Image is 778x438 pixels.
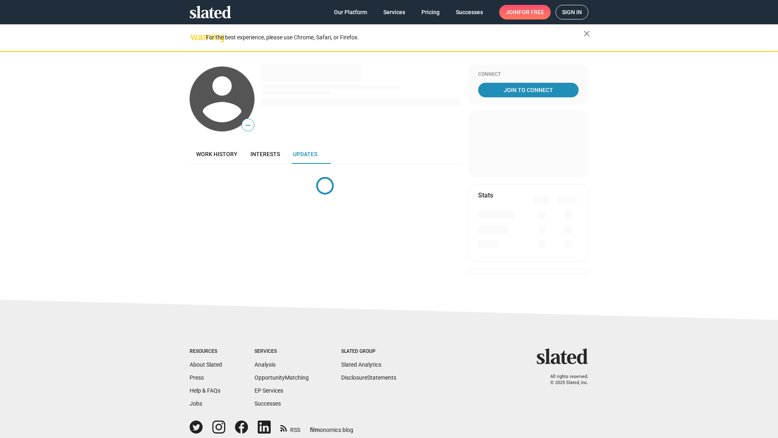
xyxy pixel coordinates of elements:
a: Successes [449,5,489,19]
mat-icon: close [582,29,592,39]
a: Analysis [254,361,276,368]
a: Press [190,374,204,381]
span: Join To Connect [480,83,577,97]
a: Our Platform [327,5,374,19]
span: film [310,427,320,433]
span: Work history [196,151,237,157]
a: Slated Analytics [341,361,381,368]
span: Pricing [421,5,440,19]
span: for free [519,5,544,19]
span: Join [506,5,544,19]
a: Joinfor free [499,5,551,19]
span: — [242,120,254,131]
a: EP Services [254,387,283,394]
div: Connect [478,71,579,78]
a: Sign in [556,5,588,19]
div: Resources [190,348,222,355]
a: OpportunityMatching [254,374,309,381]
div: Slated Group [341,348,396,355]
a: Join To Connect [478,83,579,97]
a: About Slated [190,361,222,368]
a: Interests [244,144,286,164]
span: Successes [456,5,483,19]
a: Updates [286,144,324,164]
a: Successes [254,400,281,407]
a: Pricing [415,5,446,19]
a: Services [377,5,412,19]
a: Help & FAQs [190,387,220,394]
span: Interests [250,151,280,157]
span: Sign in [562,5,582,19]
a: Jobs [190,400,202,407]
mat-card-title: Stats [478,191,493,200]
a: filmonomics blog [310,420,353,434]
div: Services [254,348,309,355]
mat-icon: warning [190,32,200,42]
a: DisclosureStatements [341,374,396,381]
a: RSS [280,421,300,434]
span: Our Platform [334,5,367,19]
span: Updates [293,151,317,157]
p: All rights reserved. © 2025 Slated, Inc. [542,374,588,386]
div: For the best experience, please use Chrome, Safari, or Firefox. [206,32,583,43]
span: Services [383,5,405,19]
a: Work history [190,144,244,164]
